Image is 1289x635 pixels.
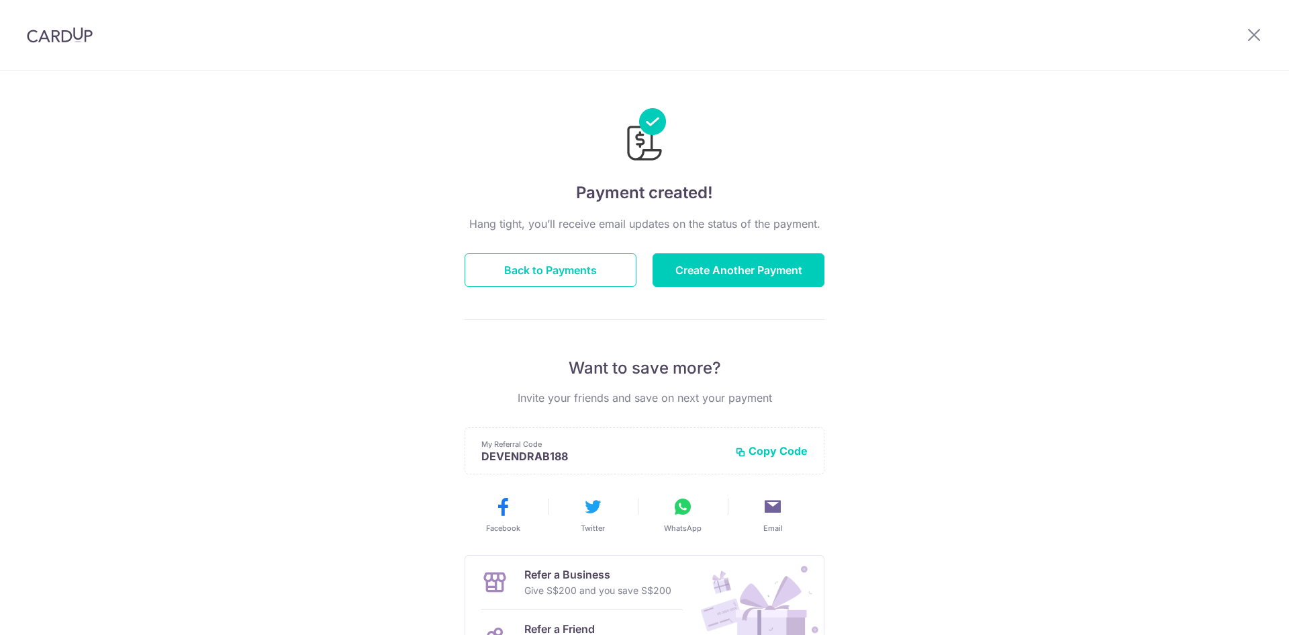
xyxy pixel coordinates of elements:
[465,357,824,379] p: Want to save more?
[653,253,824,287] button: Create Another Payment
[465,181,824,205] h4: Payment created!
[465,253,636,287] button: Back to Payments
[27,27,93,43] img: CardUp
[664,523,702,534] span: WhatsApp
[553,496,632,534] button: Twitter
[481,450,724,463] p: DEVENDRAB188
[763,523,783,534] span: Email
[463,496,542,534] button: Facebook
[733,496,812,534] button: Email
[524,583,671,599] p: Give S$200 and you save S$200
[481,439,724,450] p: My Referral Code
[623,108,666,165] img: Payments
[465,390,824,406] p: Invite your friends and save on next your payment
[465,216,824,232] p: Hang tight, you’ll receive email updates on the status of the payment.
[735,444,808,458] button: Copy Code
[581,523,605,534] span: Twitter
[486,523,520,534] span: Facebook
[643,496,722,534] button: WhatsApp
[524,566,671,583] p: Refer a Business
